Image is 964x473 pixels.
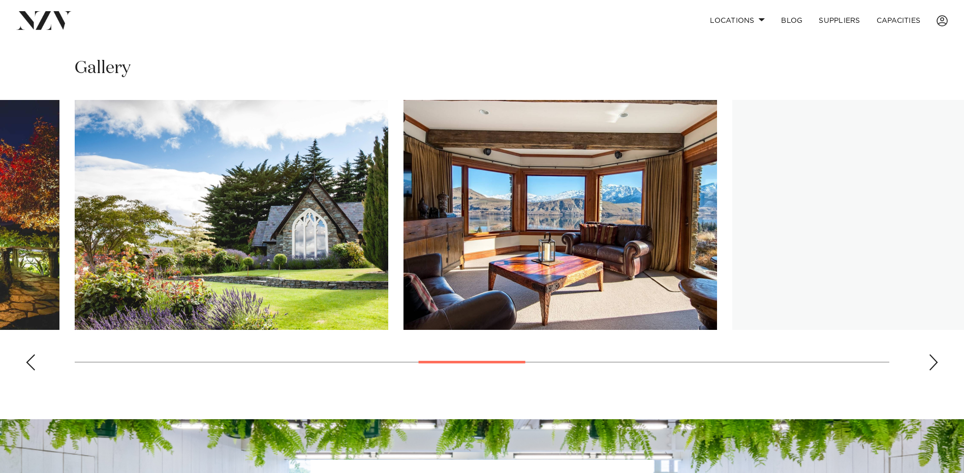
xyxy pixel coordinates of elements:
h2: Gallery [75,57,131,80]
swiper-slide: 9 / 19 [75,100,388,330]
a: Capacities [868,10,929,31]
swiper-slide: 10 / 19 [403,100,717,330]
a: SUPPLIERS [811,10,868,31]
img: nzv-logo.png [16,11,72,29]
a: BLOG [773,10,811,31]
a: Locations [702,10,773,31]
